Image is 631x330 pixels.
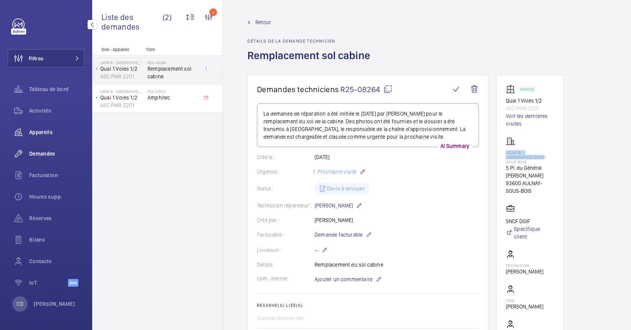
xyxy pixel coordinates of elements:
span: Heures supp. [29,193,84,201]
h2: R25-08264 [147,60,198,65]
span: IoT [29,279,68,287]
a: Voir les dernières visites [506,112,554,128]
h2: Réserve(s) liée(s) [257,303,479,308]
span: Ajouter un commentaire [315,275,373,283]
p: ASC.PMR 2201 [100,101,144,109]
p: [PERSON_NAME] [506,268,543,275]
h1: Remplacement sol cabine [247,48,375,75]
span: Amphitec [147,94,198,101]
p: Titre [146,47,197,52]
span: Liste des demandes [101,12,162,32]
span: Appareils [29,128,84,136]
span: Facturation [29,171,84,179]
span: Activités [29,107,84,114]
p: ASC.PMR 2201 [100,73,144,80]
span: Demande facturable [315,231,363,239]
p: [PERSON_NAME] [506,303,543,310]
span: Prochaine visite [316,169,356,175]
a: Spécifique client [506,225,554,240]
p: Working [520,88,534,91]
span: Filtres [29,55,43,62]
button: Filtres [8,49,84,68]
img: elevator.svg [506,85,518,94]
span: R25-08264 [340,85,393,94]
p: SNCF DGIF [506,217,554,225]
span: Retour [255,18,271,26]
p: ASC.PMR 2201 [506,104,554,112]
span: Réserves [29,214,84,222]
span: Contacts [29,257,84,265]
p: [PERSON_NAME] [34,300,75,308]
p: Quai 1 Voies 1/2 [506,97,554,104]
span: Demandes techniciens [257,85,339,94]
p: -- [315,245,328,255]
p: LIGNE B - [GEOGRAPHIC_DATA] SOUS BOIS [100,89,144,94]
span: Remplacement sol cabine [147,65,198,80]
p: Quai 1 Voies 1/2 [100,65,144,73]
p: Quai 1 Voies 1/2 [100,94,144,101]
p: LIGNE B - [GEOGRAPHIC_DATA] SOUS BOIS [100,60,144,65]
p: CSM [506,298,543,303]
h2: Détails de la demande technicien [247,38,375,44]
p: Site - Appareil [92,47,143,52]
p: LIGNE B - [GEOGRAPHIC_DATA] SOUS BOIS [506,150,554,164]
p: La demande de réparation a été initiée le [DATE] par [PERSON_NAME] pour le remplacement du sol de... [263,110,472,141]
p: AI Summary [437,142,472,150]
span: Demandes [29,150,84,158]
p: Technicien [506,263,543,268]
span: Beta [68,279,78,287]
span: Tableau de bord [29,85,84,93]
p: CD [17,300,23,308]
p: 5 Pl. du Général [PERSON_NAME] [506,164,554,179]
p: 93600 AULNAY-SOUS-BOIS [506,179,554,195]
h2: R25-03527 [147,89,198,94]
p: [PERSON_NAME] [315,201,362,210]
span: Bilans [29,236,84,244]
